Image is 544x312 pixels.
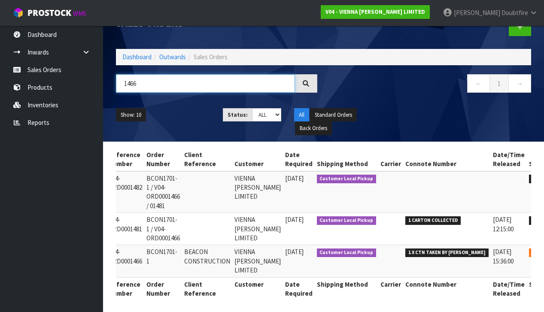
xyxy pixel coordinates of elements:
th: Customer [232,148,283,171]
button: Standard Orders [310,108,357,122]
span: [DATE] 15:36:00 [493,248,514,265]
th: Connote Number [403,277,491,300]
button: Show: 10 [116,108,146,122]
span: Sales Orders [194,53,228,61]
strong: Status: [228,111,248,118]
th: Reference Number [106,277,144,300]
th: Shipping Method [315,277,379,300]
td: BCON1701-1 / V04-ORD0001466 / 01481 [144,171,182,213]
td: VIENNA [PERSON_NAME] LIMITED [232,171,283,213]
span: [DATE] [285,248,304,256]
td: V04-ORD0001482 [106,171,144,213]
a: ← [467,74,490,93]
span: Customer Local Pickup [317,248,377,257]
span: Customer Local Pickup [317,216,377,225]
a: → [508,74,531,93]
h1: Sales Orders [116,18,317,29]
span: Customer Local Pickup [317,175,377,183]
td: BCON1701-1 [144,245,182,277]
span: [DATE] [285,215,304,224]
strong: V04 - VIENNA [PERSON_NAME] LIMITED [325,8,425,15]
th: Client Reference [182,148,232,171]
span: 1 CARTON COLLECTED [405,216,461,225]
th: Date Required [283,277,315,300]
span: [DATE] [285,174,304,182]
td: VIENNA [PERSON_NAME] LIMITED [232,245,283,277]
th: Carrier [378,148,403,171]
td: VIENNA [PERSON_NAME] LIMITED [232,213,283,245]
th: Connote Number [403,148,491,171]
td: BEACON CONSTRUCTION [182,245,232,277]
th: Carrier [378,277,403,300]
td: V04-ORD0001466 [106,245,144,277]
span: Doubtfire [501,9,528,17]
button: All [294,108,309,122]
small: WMS [73,9,86,18]
th: Date Required [283,148,315,171]
th: Order Number [144,148,182,171]
th: Customer [232,277,283,300]
th: Date/Time Released [491,148,527,171]
td: BCON1701-1 / V04-ORD0001466 [144,213,182,245]
th: Reference Number [106,148,144,171]
a: 1 [489,74,509,93]
button: Back Orders [295,121,332,135]
img: cube-alt.png [13,7,24,18]
td: V04-ORD0001481 [106,213,144,245]
th: Date/Time Released [491,277,527,300]
th: Client Reference [182,277,232,300]
span: [DATE] 12:15:00 [493,215,514,233]
a: Outwards [159,53,186,61]
th: Order Number [144,277,182,300]
nav: Page navigation [330,74,532,95]
span: [PERSON_NAME] [454,9,500,17]
span: 1 X CTN TAKEN BY [PERSON_NAME] [405,248,489,257]
th: Shipping Method [315,148,379,171]
a: Dashboard [122,53,152,61]
span: ProStock [27,7,71,18]
input: Search sales orders [116,74,295,93]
